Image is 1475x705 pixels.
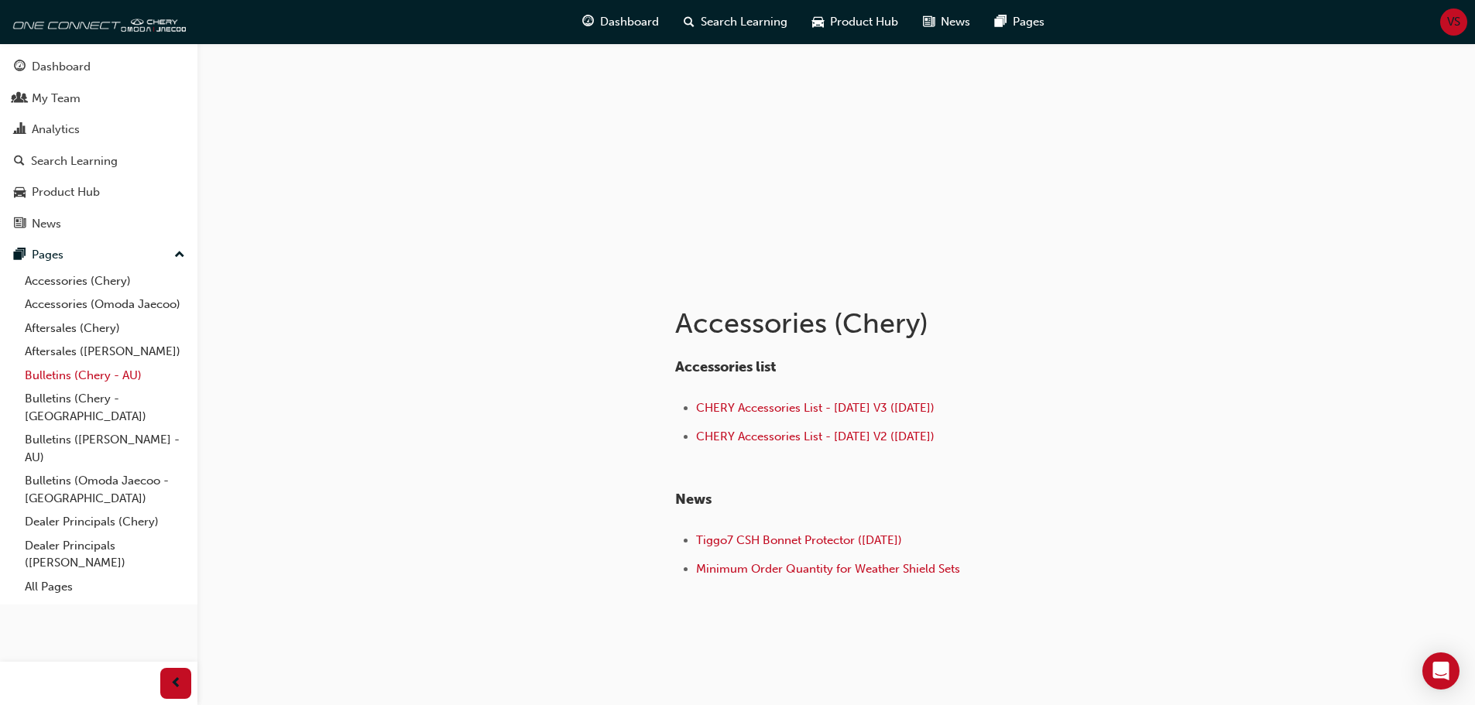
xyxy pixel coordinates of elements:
div: Open Intercom Messenger [1422,652,1460,690]
a: Analytics [6,115,191,144]
a: Tiggo7 CSH Bonnet Protector ([DATE]) [696,533,902,547]
span: News [675,491,712,508]
a: Aftersales (Chery) [19,317,191,341]
button: Pages [6,241,191,269]
button: VS [1440,9,1467,36]
a: Product Hub [6,178,191,207]
h1: Accessories (Chery) [675,306,1183,341]
a: Bulletins (Chery - [GEOGRAPHIC_DATA]) [19,387,191,428]
a: Bulletins (Omoda Jaecoo - [GEOGRAPHIC_DATA]) [19,469,191,510]
a: Accessories (Omoda Jaecoo) [19,293,191,317]
div: Analytics [32,121,80,139]
a: search-iconSearch Learning [671,6,800,38]
div: Pages [32,246,63,264]
a: Search Learning [6,147,191,176]
a: Minimum Order Quantity for Weather Shield Sets [696,562,960,576]
span: news-icon [14,217,26,231]
span: Dashboard [600,13,659,31]
a: All Pages [19,575,191,599]
div: Search Learning [31,152,118,170]
a: Aftersales ([PERSON_NAME]) [19,340,191,364]
div: My Team [32,90,81,108]
span: people-icon [14,92,26,106]
span: guage-icon [582,12,594,32]
span: Pages [1013,13,1045,31]
span: chart-icon [14,123,26,137]
a: news-iconNews [911,6,983,38]
a: News [6,210,191,238]
span: car-icon [14,186,26,200]
span: pages-icon [14,248,26,262]
img: oneconnect [8,6,186,37]
a: CHERY Accessories List - [DATE] V3 ([DATE]) [696,401,935,415]
button: DashboardMy TeamAnalyticsSearch LearningProduct HubNews [6,50,191,241]
span: car-icon [812,12,824,32]
span: up-icon [174,245,185,265]
a: pages-iconPages [983,6,1057,38]
span: News [941,13,970,31]
a: Bulletins (Chery - AU) [19,364,191,388]
span: Product Hub [830,13,898,31]
span: Search Learning [701,13,787,31]
div: Dashboard [32,58,91,76]
a: Accessories (Chery) [19,269,191,293]
div: News [32,215,61,233]
div: Product Hub [32,183,100,201]
a: car-iconProduct Hub [800,6,911,38]
span: search-icon [14,155,25,169]
a: My Team [6,84,191,113]
span: Accessories list [675,358,776,375]
a: Dealer Principals (Chery) [19,510,191,534]
span: pages-icon [995,12,1007,32]
a: Dashboard [6,53,191,81]
span: news-icon [923,12,935,32]
a: Dealer Principals ([PERSON_NAME]) [19,534,191,575]
a: guage-iconDashboard [570,6,671,38]
a: CHERY Accessories List - [DATE] V2 ([DATE]) [696,430,935,443]
span: guage-icon [14,60,26,74]
span: VS [1447,13,1460,31]
span: prev-icon [170,674,182,693]
span: search-icon [684,12,695,32]
a: Bulletins ([PERSON_NAME] - AU) [19,428,191,469]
